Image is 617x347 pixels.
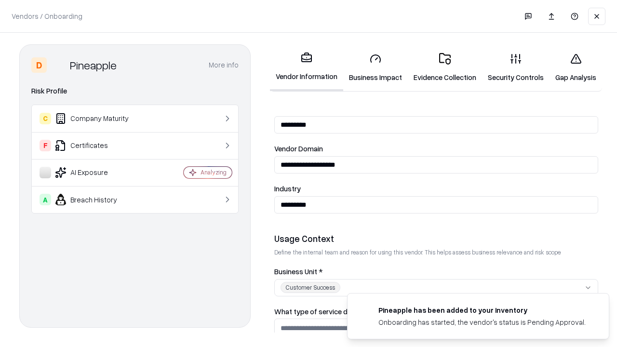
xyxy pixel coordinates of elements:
div: Company Maturity [40,113,155,124]
div: Customer Success [281,282,340,293]
button: More info [209,56,239,74]
a: Business Impact [343,45,408,90]
div: Risk Profile [31,85,239,97]
a: Security Controls [482,45,550,90]
a: Evidence Collection [408,45,482,90]
div: AI Exposure [40,167,155,178]
div: Analyzing [201,168,227,176]
div: D [31,57,47,73]
div: A [40,194,51,205]
label: Industry [274,185,598,192]
img: Pineapple [51,57,66,73]
p: Define the internal team and reason for using this vendor. This helps assess business relevance a... [274,248,598,256]
div: Onboarding has started, the vendor's status is Pending Approval. [378,317,586,327]
div: Pineapple [70,57,117,73]
div: Usage Context [274,233,598,244]
div: Pineapple has been added to your inventory [378,305,586,315]
div: F [40,140,51,151]
label: Business Unit * [274,268,598,275]
div: Certificates [40,140,155,151]
img: pineappleenergy.com [359,305,371,317]
div: C [40,113,51,124]
button: Customer Success [274,279,598,296]
a: Gap Analysis [550,45,602,90]
div: Breach History [40,194,155,205]
a: Vendor Information [270,44,343,91]
label: What type of service does the vendor provide? * [274,308,598,315]
p: Vendors / Onboarding [12,11,82,21]
label: Vendor Domain [274,145,598,152]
